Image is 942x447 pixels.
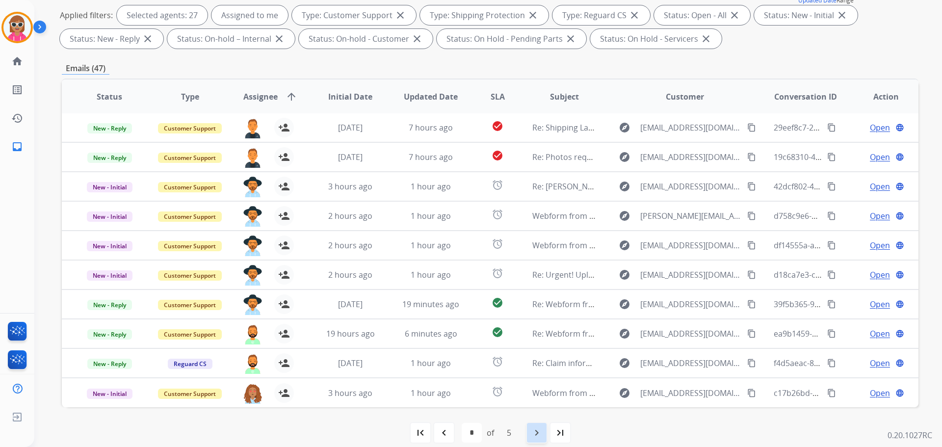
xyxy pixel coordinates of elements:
span: Open [870,298,890,310]
span: 19c68310-4304-4846-a075-c449c36347b1 [774,152,924,162]
span: 42dcf802-482c-49b5-8c23-29cc3f6f869a [774,181,917,192]
mat-icon: alarm [492,356,503,368]
span: SLA [491,91,505,103]
span: Customer Support [158,211,222,222]
mat-icon: alarm [492,267,503,279]
span: 1 hour ago [411,269,451,280]
mat-icon: close [729,9,740,21]
mat-icon: content_copy [827,153,836,161]
div: Type: Shipping Protection [420,5,549,25]
mat-icon: last_page [554,427,566,439]
mat-icon: language [895,211,904,220]
mat-icon: explore [619,387,630,399]
mat-icon: list_alt [11,84,23,96]
span: Conversation ID [774,91,837,103]
span: [PERSON_NAME][EMAIL_ADDRESS][DOMAIN_NAME] [640,210,741,222]
span: New - Initial [87,211,132,222]
mat-icon: language [895,241,904,250]
mat-icon: explore [619,239,630,251]
span: [EMAIL_ADDRESS][DOMAIN_NAME] [640,122,741,133]
mat-icon: inbox [11,141,23,153]
mat-icon: content_copy [747,123,756,132]
mat-icon: navigate_before [438,427,450,439]
mat-icon: person_add [278,122,290,133]
span: Open [870,328,890,340]
span: New - Reply [87,329,132,340]
mat-icon: language [895,389,904,397]
span: New - Initial [87,270,132,281]
mat-icon: explore [619,122,630,133]
span: Customer [666,91,704,103]
div: Type: Customer Support [292,5,416,25]
th: Action [838,79,918,114]
span: Status [97,91,122,103]
span: Open [870,387,890,399]
mat-icon: alarm [492,209,503,220]
span: Customer Support [158,300,222,310]
span: New - Reply [87,300,132,310]
span: Open [870,269,890,281]
span: 2 hours ago [328,240,372,251]
span: [EMAIL_ADDRESS][DOMAIN_NAME] [640,298,741,310]
div: Status: On-hold - Customer [299,29,433,49]
mat-icon: explore [619,181,630,192]
mat-icon: arrow_upward [286,91,297,103]
mat-icon: person_add [278,387,290,399]
span: [DATE] [338,152,363,162]
p: Applied filters: [60,9,113,21]
mat-icon: close [836,9,848,21]
span: New - Reply [87,153,132,163]
mat-icon: language [895,300,904,309]
span: Initial Date [328,91,372,103]
span: Updated Date [404,91,458,103]
mat-icon: person_add [278,269,290,281]
span: Open [870,122,890,133]
mat-icon: content_copy [747,300,756,309]
span: ea9b1459-c1a1-47da-8b41-7e1380aa8081 [774,328,926,339]
span: Webform from [EMAIL_ADDRESS][DOMAIN_NAME] on [DATE] [532,240,755,251]
img: agent-avatar [243,177,262,197]
mat-icon: check_circle [492,326,503,338]
span: Customer Support [158,153,222,163]
img: agent-avatar [243,206,262,227]
mat-icon: close [394,9,406,21]
mat-icon: content_copy [747,359,756,368]
span: c17b26bd-21b7-42e1-b967-10a45f52fccc [774,388,921,398]
span: 39f5b365-9516-447c-b0f8-780c92454010 [774,299,921,310]
mat-icon: content_copy [827,359,836,368]
span: Re: Urgent! Upload photos to continue your claim [532,269,716,280]
span: [EMAIL_ADDRESS][DOMAIN_NAME] [640,151,741,163]
span: [EMAIL_ADDRESS][DOMAIN_NAME] [640,357,741,369]
mat-icon: content_copy [747,153,756,161]
mat-icon: alarm [492,179,503,191]
span: d758c9e6-ed18-480e-86c2-a4462d2695f9 [774,210,923,221]
span: f4d5aeac-8de2-4ef7-b1ed-4685a8bd5b5c [774,358,923,368]
span: Reguard CS [168,359,212,369]
span: 2 hours ago [328,269,372,280]
div: Assigned to me [211,5,288,25]
img: avatar [3,14,31,41]
span: d18ca7e3-c9c3-40cc-b765-a6870d3c5d9d [774,269,924,280]
span: Open [870,210,890,222]
span: 19 hours ago [326,328,375,339]
span: 1 hour ago [411,388,451,398]
span: 29eef8c7-25b0-4235-a7ad-5f475a31acfa [774,122,919,133]
mat-icon: content_copy [747,270,756,279]
span: [EMAIL_ADDRESS][DOMAIN_NAME] [640,181,741,192]
span: [EMAIL_ADDRESS][DOMAIN_NAME] [640,387,741,399]
img: agent-avatar [243,265,262,286]
img: agent-avatar [243,324,262,344]
span: Open [870,181,890,192]
mat-icon: language [895,153,904,161]
mat-icon: person_add [278,328,290,340]
span: Subject [550,91,579,103]
span: Webform from [PERSON_NAME][EMAIL_ADDRESS][DOMAIN_NAME] on [DATE] [532,210,815,221]
mat-icon: content_copy [827,123,836,132]
span: 19 minutes ago [402,299,459,310]
span: 1 hour ago [411,181,451,192]
mat-icon: content_copy [747,182,756,191]
mat-icon: explore [619,151,630,163]
span: Re: Shipping Label [532,122,600,133]
span: [DATE] [338,358,363,368]
mat-icon: language [895,182,904,191]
